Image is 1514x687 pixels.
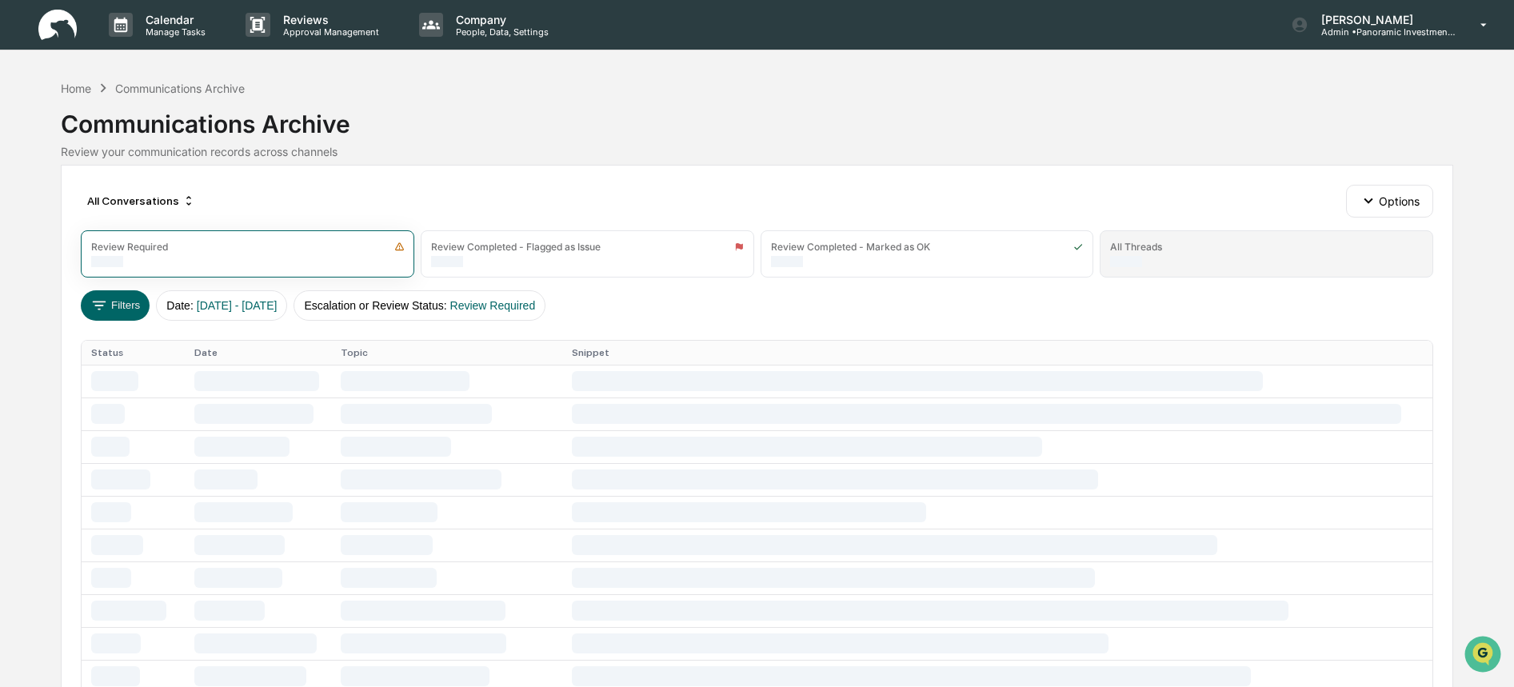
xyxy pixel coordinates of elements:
div: Review Required [91,241,168,253]
img: icon [1073,242,1083,252]
p: Admin • Panoramic Investment Advisors [1308,26,1457,38]
div: We're available if you need us! [54,138,202,151]
div: All Threads [1110,241,1162,253]
p: People, Data, Settings [443,26,557,38]
a: Powered byPylon [113,270,194,283]
span: Data Lookup [32,232,101,248]
div: 🗄️ [116,203,129,216]
p: Manage Tasks [133,26,214,38]
th: Topic [331,341,562,365]
p: Company [443,13,557,26]
th: Status [82,341,185,365]
span: [DATE] - [DATE] [197,299,278,312]
th: Snippet [562,341,1433,365]
button: Options [1346,185,1433,217]
button: Date:[DATE] - [DATE] [156,290,287,321]
a: 🗄️Attestations [110,195,205,224]
p: [PERSON_NAME] [1308,13,1457,26]
p: How can we help? [16,34,291,59]
span: Attestations [132,202,198,218]
div: 🖐️ [16,203,29,216]
div: Review your communication records across channels [61,145,1454,158]
div: All Conversations [81,188,202,214]
iframe: Open customer support [1463,634,1506,677]
button: Filters [81,290,150,321]
div: Review Completed - Marked as OK [771,241,930,253]
img: logo [38,10,77,41]
p: Calendar [133,13,214,26]
p: Approval Management [270,26,387,38]
span: Pylon [159,271,194,283]
a: 🖐️Preclearance [10,195,110,224]
a: 🔎Data Lookup [10,226,107,254]
th: Date [185,341,331,365]
img: icon [394,242,405,252]
div: Communications Archive [61,97,1454,138]
div: Start new chat [54,122,262,138]
img: icon [734,242,744,252]
p: Reviews [270,13,387,26]
div: Communications Archive [115,82,245,95]
img: 1746055101610-c473b297-6a78-478c-a979-82029cc54cd1 [16,122,45,151]
div: Home [61,82,91,95]
button: Escalation or Review Status:Review Required [294,290,545,321]
button: Start new chat [272,127,291,146]
div: Review Completed - Flagged as Issue [431,241,601,253]
span: Preclearance [32,202,103,218]
span: Review Required [450,299,536,312]
div: 🔎 [16,234,29,246]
